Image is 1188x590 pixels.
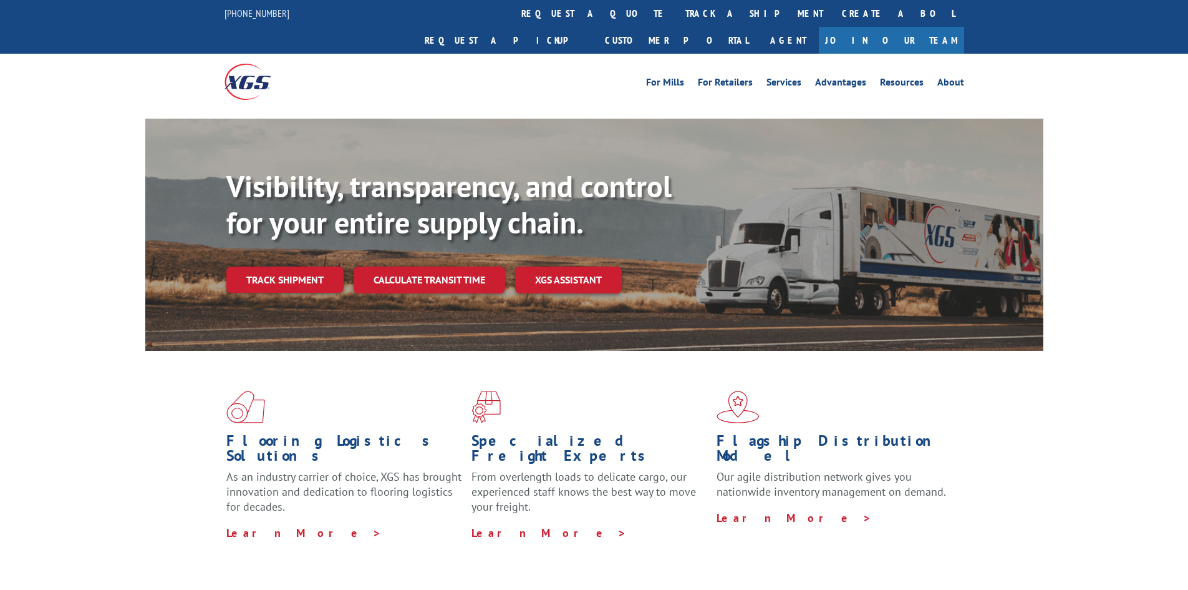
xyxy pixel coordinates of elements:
a: Services [766,77,801,91]
a: XGS ASSISTANT [515,267,622,293]
span: As an industry carrier of choice, XGS has brought innovation and dedication to flooring logistics... [226,470,461,514]
a: Join Our Team [819,27,964,54]
img: xgs-icon-flagship-distribution-model-red [717,391,760,423]
a: Calculate transit time [354,267,505,293]
p: From overlength loads to delicate cargo, our experienced staff knows the best way to move your fr... [471,470,707,525]
h1: Flagship Distribution Model [717,433,952,470]
img: xgs-icon-total-supply-chain-intelligence-red [226,391,265,423]
a: Learn More > [717,511,872,525]
a: Track shipment [226,267,344,293]
span: Our agile distribution network gives you nationwide inventory management on demand. [717,470,946,499]
b: Visibility, transparency, and control for your entire supply chain. [226,167,672,242]
a: Advantages [815,77,866,91]
h1: Specialized Freight Experts [471,433,707,470]
a: Learn More > [471,526,627,540]
a: About [937,77,964,91]
a: Learn More > [226,526,382,540]
a: Request a pickup [415,27,596,54]
a: For Retailers [698,77,753,91]
a: Customer Portal [596,27,758,54]
a: For Mills [646,77,684,91]
img: xgs-icon-focused-on-flooring-red [471,391,501,423]
a: [PHONE_NUMBER] [225,7,289,19]
a: Agent [758,27,819,54]
h1: Flooring Logistics Solutions [226,433,462,470]
a: Resources [880,77,924,91]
